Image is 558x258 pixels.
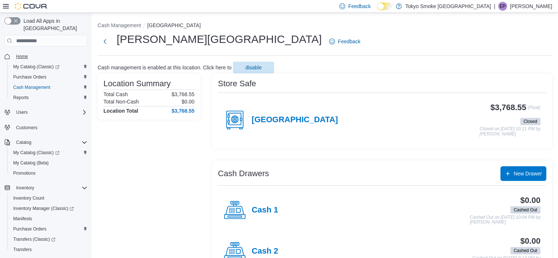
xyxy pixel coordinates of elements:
[10,83,53,92] a: Cash Management
[1,122,90,132] button: Customers
[13,170,36,176] span: Promotions
[514,170,542,177] span: New Drawer
[377,3,392,10] input: Dark Mode
[500,2,506,11] span: EP
[7,244,90,255] button: Transfers
[10,235,58,244] a: Transfers (Classic)
[10,169,39,178] a: Promotions
[7,168,90,178] button: Promotions
[13,123,87,132] span: Customers
[16,139,31,145] span: Catalog
[1,51,90,62] button: Home
[13,236,55,242] span: Transfers (Classic)
[510,2,552,11] p: [PERSON_NAME]
[528,103,540,116] p: (Float)
[520,118,540,125] span: Closed
[7,203,90,214] a: Inventory Manager (Classic)
[1,183,90,193] button: Inventory
[510,206,540,214] span: Cashed Out
[233,62,274,73] button: disable
[498,2,507,11] div: Emily Paramor
[147,22,201,28] button: [GEOGRAPHIC_DATA]
[10,214,87,223] span: Manifests
[7,148,90,158] a: My Catalog (Classic)
[172,91,194,97] p: $3,768.55
[16,54,28,59] span: Home
[7,62,90,72] a: My Catalog (Classic)
[182,99,194,105] p: $0.00
[470,215,540,225] p: Cashed Out on [DATE] 10:04 PM by [PERSON_NAME]
[7,158,90,168] button: My Catalog (Beta)
[10,204,77,213] a: Inventory Manager (Classic)
[16,125,37,131] span: Customers
[490,103,526,112] h3: $3,768.55
[98,34,112,49] button: Next
[7,214,90,224] button: Manifests
[10,159,87,167] span: My Catalog (Beta)
[13,138,87,147] span: Catalog
[10,194,47,203] a: Inventory Count
[348,3,371,10] span: Feedback
[13,150,59,156] span: My Catalog (Classic)
[7,224,90,234] button: Purchase Orders
[252,206,278,215] h4: Cash 1
[7,92,90,103] button: Reports
[338,38,360,45] span: Feedback
[103,99,139,105] h6: Total Non-Cash
[1,137,90,148] button: Catalog
[479,127,540,137] p: Closed on [DATE] 10:11 PM by [PERSON_NAME]
[514,207,537,213] span: Cashed Out
[494,2,495,11] p: |
[103,91,128,97] h6: Total Cash
[117,32,322,47] h1: [PERSON_NAME][GEOGRAPHIC_DATA]
[10,159,52,167] a: My Catalog (Beta)
[98,22,141,28] button: Cash Management
[13,138,34,147] button: Catalog
[245,64,262,71] span: disable
[10,73,87,81] span: Purchase Orders
[500,166,546,181] button: New Drawer
[10,169,87,178] span: Promotions
[13,95,29,101] span: Reports
[520,196,540,205] h3: $0.00
[1,107,90,117] button: Users
[13,108,87,117] span: Users
[10,245,34,254] a: Transfers
[10,73,50,81] a: Purchase Orders
[13,64,59,70] span: My Catalog (Classic)
[7,193,90,203] button: Inventory Count
[13,195,44,201] span: Inventory Count
[103,108,138,114] h4: Location Total
[7,234,90,244] a: Transfers (Classic)
[10,62,87,71] span: My Catalog (Classic)
[7,82,90,92] button: Cash Management
[405,2,491,11] p: Tokyo Smoke [GEOGRAPHIC_DATA]
[510,247,540,254] span: Cashed Out
[10,62,62,71] a: My Catalog (Classic)
[103,79,171,88] h3: Location Summary
[252,115,338,125] h4: [GEOGRAPHIC_DATA]
[10,225,50,233] a: Purchase Orders
[10,194,87,203] span: Inventory Count
[13,52,87,61] span: Home
[13,74,47,80] span: Purchase Orders
[98,65,231,70] p: Cash management is enabled at this location. Click here to
[98,22,552,30] nav: An example of EuiBreadcrumbs
[13,160,49,166] span: My Catalog (Beta)
[7,72,90,82] button: Purchase Orders
[10,235,87,244] span: Transfers (Classic)
[514,247,537,254] span: Cashed Out
[13,183,37,192] button: Inventory
[13,183,87,192] span: Inventory
[252,247,278,256] h4: Cash 2
[520,237,540,246] h3: $0.00
[13,216,32,222] span: Manifests
[10,93,87,102] span: Reports
[10,83,87,92] span: Cash Management
[10,93,32,102] a: Reports
[10,214,35,223] a: Manifests
[13,206,74,211] span: Inventory Manager (Classic)
[13,247,32,252] span: Transfers
[21,17,87,32] span: Load All Apps in [GEOGRAPHIC_DATA]
[10,225,87,233] span: Purchase Orders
